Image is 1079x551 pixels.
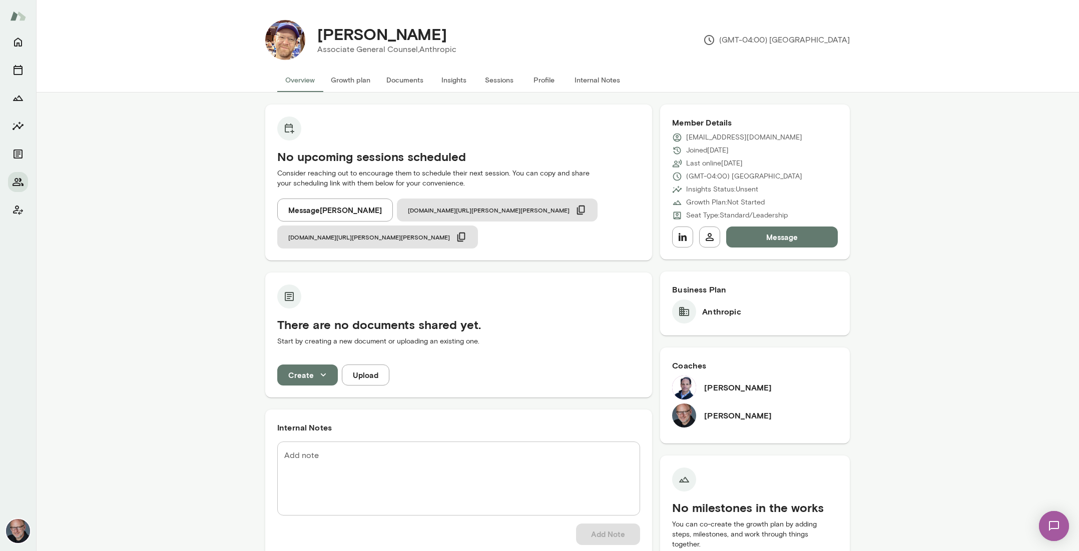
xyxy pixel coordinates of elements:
h6: Internal Notes [277,421,640,433]
h6: Business Plan [672,283,838,295]
span: [DOMAIN_NAME][URL][PERSON_NAME][PERSON_NAME] [408,206,570,214]
h6: Anthropic [702,305,741,317]
button: Message [726,226,838,247]
button: Profile [521,68,567,92]
button: Growth Plan [8,88,28,108]
p: Joined [DATE] [686,145,729,155]
span: [DOMAIN_NAME][URL][PERSON_NAME][PERSON_NAME] [288,233,450,241]
h6: [PERSON_NAME] [704,409,772,421]
h6: Member Details [672,116,838,128]
p: You can co-create the growth plan by adding steps, milestones, and work through things together. [672,519,838,549]
img: Nick Gould [6,519,30,543]
img: Nick Gould [672,403,696,427]
button: Insights [431,68,476,92]
button: Create [277,364,338,385]
p: Associate General Counsel, Anthropic [317,43,456,55]
h5: There are no documents shared yet. [277,316,640,332]
h5: No upcoming sessions scheduled [277,148,640,164]
h6: Coaches [672,359,838,371]
button: Message[PERSON_NAME] [277,198,393,221]
p: Last online [DATE] [686,158,743,168]
p: Insights Status: Unsent [686,184,758,194]
h4: [PERSON_NAME] [317,24,447,43]
button: [DOMAIN_NAME][URL][PERSON_NAME][PERSON_NAME] [277,225,478,248]
p: Consider reaching out to encourage them to schedule their next session. You can copy and share yo... [277,168,640,188]
p: Growth Plan: Not Started [686,197,765,207]
p: [EMAIL_ADDRESS][DOMAIN_NAME] [686,132,802,142]
img: Jeremy Shane [672,375,696,399]
h6: [PERSON_NAME] [704,381,772,393]
button: Sessions [476,68,521,92]
h5: No milestones in the works [672,499,838,515]
button: [DOMAIN_NAME][URL][PERSON_NAME][PERSON_NAME] [397,198,598,221]
p: Start by creating a new document or uploading an existing one. [277,336,640,346]
button: Internal Notes [567,68,628,92]
p: (GMT-04:00) [GEOGRAPHIC_DATA] [703,34,850,46]
button: Growth plan [323,68,378,92]
button: Home [8,32,28,52]
button: Documents [378,68,431,92]
img: Mento [10,6,26,25]
button: Documents [8,144,28,164]
p: (GMT-04:00) [GEOGRAPHIC_DATA] [686,171,802,181]
button: Members [8,172,28,192]
img: Rob Hester [265,20,305,60]
button: Insights [8,116,28,136]
button: Overview [277,68,323,92]
p: Seat Type: Standard/Leadership [686,210,788,220]
button: Client app [8,200,28,220]
button: Upload [342,364,389,385]
button: Sessions [8,60,28,80]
